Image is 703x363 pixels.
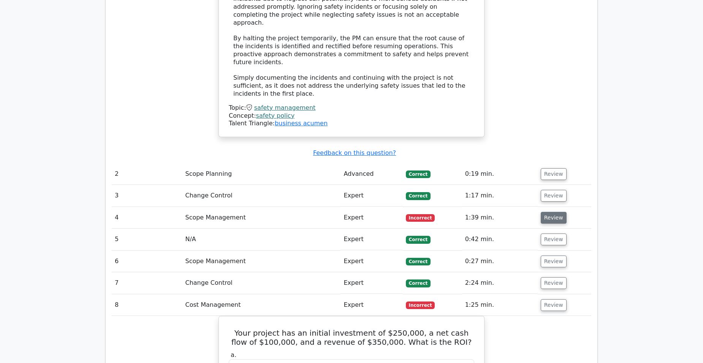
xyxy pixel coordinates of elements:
[231,351,236,358] span: a.
[406,301,435,309] span: Incorrect
[406,192,431,200] span: Correct
[182,251,340,272] td: Scope Management
[541,234,567,245] button: Review
[182,163,340,185] td: Scope Planning
[112,229,182,250] td: 5
[462,185,538,207] td: 1:17 min.
[462,163,538,185] td: 0:19 min.
[541,190,567,202] button: Review
[541,256,567,267] button: Review
[228,328,475,347] h5: Your project has an initial investment of $250,000, a net cash flow of $100,000, and a revenue of...
[229,112,474,120] div: Concept:
[112,163,182,185] td: 2
[112,251,182,272] td: 6
[462,229,538,250] td: 0:42 min.
[256,112,295,119] a: safety policy
[182,185,340,207] td: Change Control
[182,207,340,229] td: Scope Management
[112,185,182,207] td: 3
[462,251,538,272] td: 0:27 min.
[182,294,340,316] td: Cost Management
[182,272,340,294] td: Change Control
[182,229,340,250] td: N/A
[313,149,396,156] a: Feedback on this question?
[406,170,431,178] span: Correct
[112,294,182,316] td: 8
[406,258,431,265] span: Correct
[462,294,538,316] td: 1:25 min.
[229,104,474,112] div: Topic:
[406,279,431,287] span: Correct
[340,251,402,272] td: Expert
[112,272,182,294] td: 7
[462,207,538,229] td: 1:39 min.
[340,163,402,185] td: Advanced
[340,207,402,229] td: Expert
[541,299,567,311] button: Review
[340,229,402,250] td: Expert
[406,214,435,222] span: Incorrect
[254,104,316,111] a: safety management
[340,272,402,294] td: Expert
[340,185,402,207] td: Expert
[541,277,567,289] button: Review
[340,294,402,316] td: Expert
[229,104,474,128] div: Talent Triangle:
[541,212,567,224] button: Review
[275,120,328,127] a: business acumen
[541,168,567,180] button: Review
[406,236,431,243] span: Correct
[112,207,182,229] td: 4
[462,272,538,294] td: 2:24 min.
